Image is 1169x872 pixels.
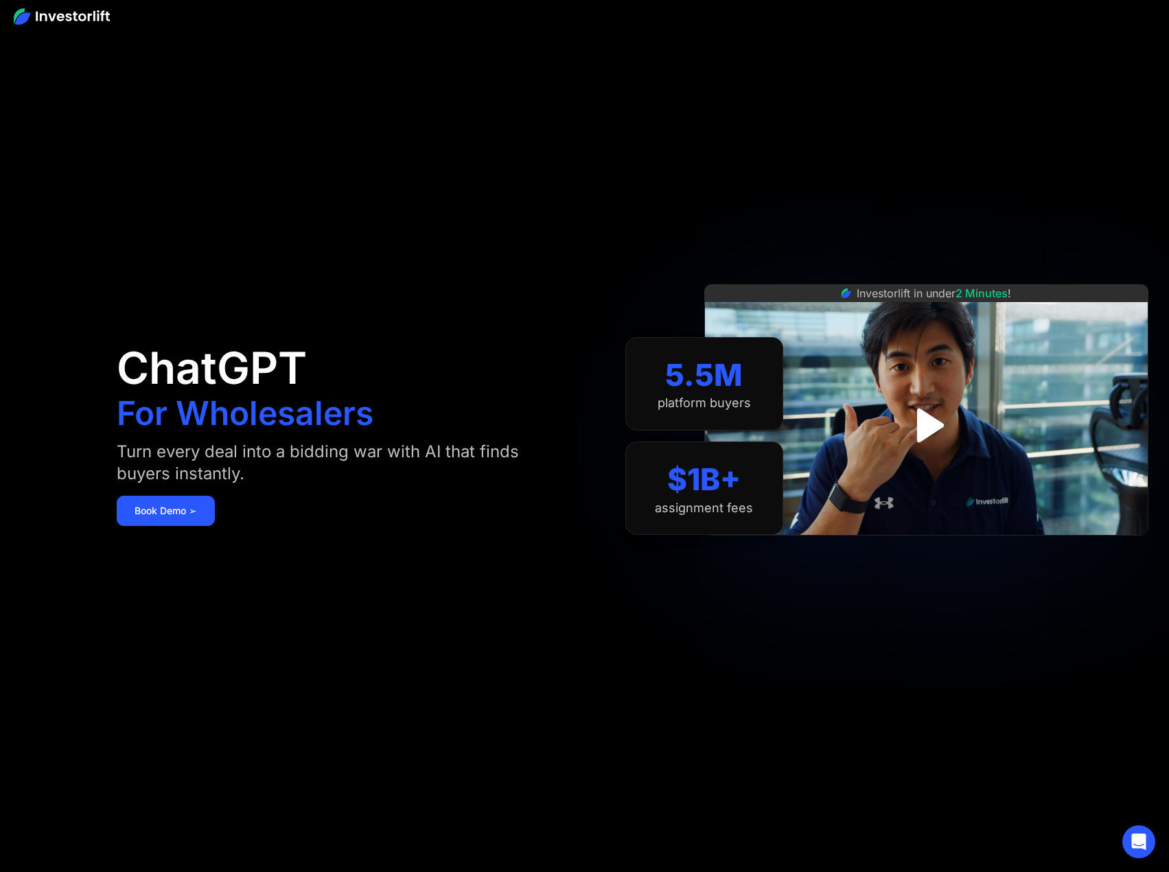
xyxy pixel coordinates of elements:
div: $1B+ [667,461,741,498]
div: Turn every deal into a bidding war with AI that finds buyers instantly. [117,441,549,485]
h1: For Wholesalers [117,397,373,430]
h1: ChatGPT [117,346,307,390]
iframe: Customer reviews powered by Trustpilot [823,542,1029,559]
a: open lightbox [896,395,957,456]
div: Investorlift in under ! [857,285,1011,301]
div: platform buyers [658,395,751,411]
div: Open Intercom Messenger [1122,825,1155,858]
span: 2 Minutes [956,286,1008,300]
div: assignment fees [655,501,753,516]
a: Book Demo ➢ [117,496,215,526]
div: 5.5M [665,357,743,393]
